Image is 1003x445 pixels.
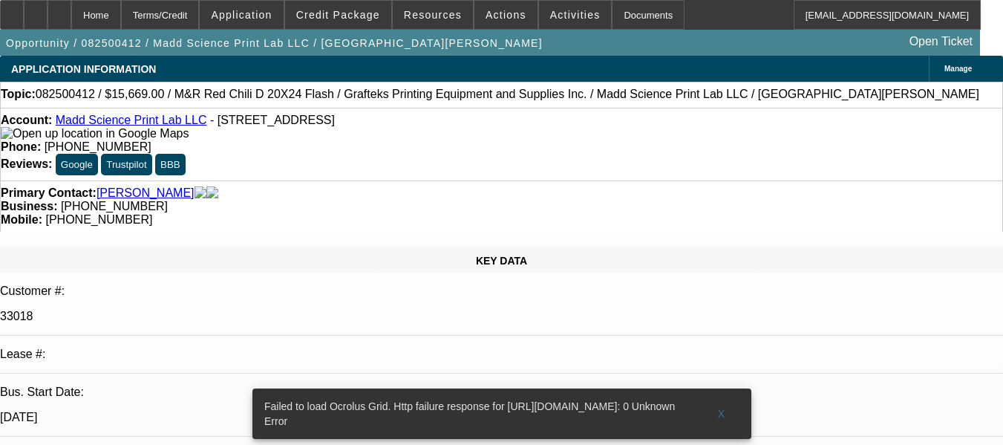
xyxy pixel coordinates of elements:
button: Credit Package [285,1,391,29]
a: [PERSON_NAME] [97,186,195,200]
strong: Business: [1,200,57,212]
strong: Phone: [1,140,41,153]
a: Open Ticket [904,29,979,54]
a: Madd Science Print Lab LLC [56,114,207,126]
span: Activities [550,9,601,21]
button: Google [56,154,98,175]
span: X [717,408,725,420]
strong: Primary Contact: [1,186,97,200]
span: Actions [486,9,526,21]
span: KEY DATA [476,255,527,267]
button: Trustpilot [101,154,151,175]
span: 082500412 / $15,669.00 / M&R Red Chili D 20X24 Flash / Grafteks Printing Equipment and Supplies I... [36,88,979,101]
strong: Topic: [1,88,36,101]
span: [PHONE_NUMBER] [45,140,151,153]
span: Manage [944,65,972,73]
span: Resources [404,9,462,21]
strong: Reviews: [1,157,52,170]
button: BBB [155,154,186,175]
button: Activities [539,1,612,29]
img: linkedin-icon.png [206,186,218,200]
button: Actions [474,1,538,29]
span: Credit Package [296,9,380,21]
span: [PHONE_NUMBER] [45,213,152,226]
span: Opportunity / 082500412 / Madd Science Print Lab LLC / [GEOGRAPHIC_DATA][PERSON_NAME] [6,37,543,49]
span: Application [211,9,272,21]
img: facebook-icon.png [195,186,206,200]
div: Failed to load Ocrolus Grid. Http failure response for [URL][DOMAIN_NAME]: 0 Unknown Error [252,389,698,439]
a: View Google Maps [1,127,189,140]
strong: Account: [1,114,52,126]
img: Open up location in Google Maps [1,127,189,140]
span: [PHONE_NUMBER] [61,200,168,212]
strong: Mobile: [1,213,42,226]
button: X [698,400,745,427]
span: - [STREET_ADDRESS] [210,114,335,126]
span: APPLICATION INFORMATION [11,63,156,75]
button: Resources [393,1,473,29]
button: Application [200,1,283,29]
